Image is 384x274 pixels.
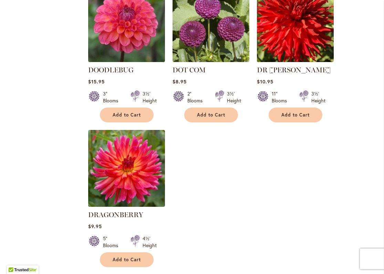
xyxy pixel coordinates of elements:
[173,66,206,74] a: DOT COM
[269,108,322,122] button: Add to Cart
[103,90,122,104] div: 3" Blooms
[184,108,238,122] button: Add to Cart
[173,57,249,63] a: DOT COM
[227,90,241,104] div: 3½' Height
[257,57,334,63] a: DR LES
[88,57,165,63] a: DOODLEBUG
[173,78,187,85] span: $8.95
[88,66,134,74] a: DOODLEBUG
[103,235,122,249] div: 5" Blooms
[88,202,165,208] a: DRAGONBERRY
[143,235,157,249] div: 4½' Height
[113,112,141,118] span: Add to Cart
[257,66,331,74] a: DR [PERSON_NAME]
[5,250,24,269] iframe: Launch Accessibility Center
[272,90,291,104] div: 11" Blooms
[197,112,225,118] span: Add to Cart
[281,112,310,118] span: Add to Cart
[113,257,141,263] span: Add to Cart
[100,252,154,267] button: Add to Cart
[187,90,207,104] div: 2" Blooms
[311,90,325,104] div: 3½' Height
[88,211,143,219] a: DRAGONBERRY
[88,78,105,85] span: $15.95
[88,223,102,230] span: $9.95
[88,130,165,207] img: DRAGONBERRY
[143,90,157,104] div: 3½' Height
[100,108,154,122] button: Add to Cart
[257,78,273,85] span: $10.95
